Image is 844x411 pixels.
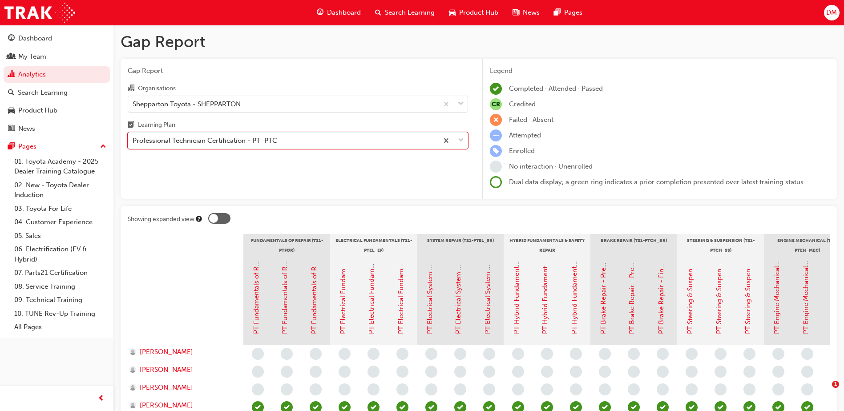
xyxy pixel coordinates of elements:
[490,83,502,95] span: learningRecordVerb_COMPLETE-icon
[4,102,110,119] a: Product Hub
[509,162,593,170] span: No interaction · Unenrolled
[138,121,175,129] div: Learning Plan
[483,366,495,378] span: learningRecordVerb_NONE-icon
[339,366,351,378] span: learningRecordVerb_NONE-icon
[801,383,813,395] span: learningRecordVerb_NONE-icon
[490,98,502,110] span: null-icon
[677,234,764,256] div: Steering & Suspension (T21-PTCH_SS)
[715,348,727,360] span: learningRecordVerb_NONE-icon
[330,234,417,256] div: Electrical Fundamentals (T21-PTEL_EF)
[11,266,110,280] a: 07. Parts21 Certification
[4,138,110,155] button: Pages
[715,366,727,378] span: learningRecordVerb_NONE-icon
[686,348,698,360] span: learningRecordVerb_NONE-icon
[281,383,293,395] span: learningRecordVerb_NONE-icon
[252,366,264,378] span: learningRecordVerb_NONE-icon
[252,348,264,360] span: learningRecordVerb_NONE-icon
[454,383,466,395] span: learningRecordVerb_NONE-icon
[128,66,468,76] span: Gap Report
[483,383,495,395] span: learningRecordVerb_NONE-icon
[509,85,603,93] span: Completed · Attended · Passed
[824,5,840,20] button: DM
[490,66,830,76] div: Legend
[310,348,322,360] span: learningRecordVerb_NONE-icon
[509,178,805,186] span: Dual data display; a green ring indicates a prior completion presented over latest training status.
[8,143,15,151] span: pages-icon
[18,141,36,152] div: Pages
[458,135,464,146] span: down-icon
[8,53,15,61] span: people-icon
[564,8,582,18] span: Pages
[743,348,755,360] span: learningRecordVerb_NONE-icon
[396,383,408,395] span: learningRecordVerb_NONE-icon
[541,348,553,360] span: learningRecordVerb_NONE-icon
[11,320,110,334] a: All Pages
[128,215,194,224] div: Showing expanded view
[686,366,698,378] span: learningRecordVerb_NONE-icon
[425,383,437,395] span: learningRecordVerb_NONE-icon
[417,234,504,256] div: System Repair (T21-PTEL_SR)
[375,7,381,18] span: search-icon
[281,366,293,378] span: learningRecordVerb_NONE-icon
[4,30,110,47] a: Dashboard
[4,66,110,83] a: Analytics
[426,215,434,334] a: PT Electrical System Repair - Pre-Read
[310,383,322,395] span: learningRecordVerb_NONE-icon
[368,4,442,22] a: search-iconSearch Learning
[4,121,110,137] a: News
[140,383,193,393] span: [PERSON_NAME]
[657,383,669,395] span: learningRecordVerb_NONE-icon
[590,234,677,256] div: Brake Repair (T21-PTCH_BR)
[490,161,502,173] span: learningRecordVerb_NONE-icon
[252,216,260,334] a: PT Fundamentals of Repair - Pre-Read
[18,33,52,44] div: Dashboard
[743,383,755,395] span: learningRecordVerb_NONE-icon
[484,191,492,334] a: PT Electrical System Repair - Final Assessment
[327,8,361,18] span: Dashboard
[8,71,15,79] span: chart-icon
[140,365,193,375] span: [PERSON_NAME]
[129,365,235,375] a: [PERSON_NAME]
[385,8,435,18] span: Search Learning
[509,116,553,124] span: Failed · Absent
[11,293,110,307] a: 09. Technical Training
[509,147,535,155] span: Enrolled
[523,8,540,18] span: News
[509,131,541,139] span: Attempted
[801,366,813,378] span: learningRecordVerb_NONE-icon
[425,366,437,378] span: learningRecordVerb_NONE-icon
[367,383,380,395] span: learningRecordVerb_NONE-icon
[129,400,235,411] a: [PERSON_NAME]
[599,383,611,395] span: learningRecordVerb_NONE-icon
[140,347,193,357] span: [PERSON_NAME]
[18,105,57,116] div: Product Hub
[252,383,264,395] span: learningRecordVerb_NONE-icon
[490,129,502,141] span: learningRecordVerb_ATTEMPT-icon
[715,383,727,395] span: learningRecordVerb_NONE-icon
[743,366,755,378] span: learningRecordVerb_NONE-icon
[772,383,784,395] span: learningRecordVerb_NONE-icon
[801,348,813,360] span: learningRecordVerb_NONE-icon
[599,366,611,378] span: learningRecordVerb_NONE-icon
[129,383,235,393] a: [PERSON_NAME]
[140,400,193,411] span: [PERSON_NAME]
[317,7,323,18] span: guage-icon
[483,348,495,360] span: learningRecordVerb_NONE-icon
[339,215,347,334] a: PT Electrical Fundamentals - Pre-Read
[11,215,110,229] a: 04. Customer Experience
[339,383,351,395] span: learningRecordVerb_NONE-icon
[98,393,105,404] span: prev-icon
[11,155,110,178] a: 01. Toyota Academy - 2025 Dealer Training Catalogue
[11,307,110,321] a: 10. TUNE Rev-Up Training
[18,88,68,98] div: Search Learning
[8,35,15,43] span: guage-icon
[129,347,235,357] a: [PERSON_NAME]
[8,107,15,115] span: car-icon
[505,4,547,22] a: news-iconNews
[4,3,75,23] img: Trak
[11,178,110,202] a: 02. New - Toyota Dealer Induction
[772,366,784,378] span: learningRecordVerb_NONE-icon
[18,52,46,62] div: My Team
